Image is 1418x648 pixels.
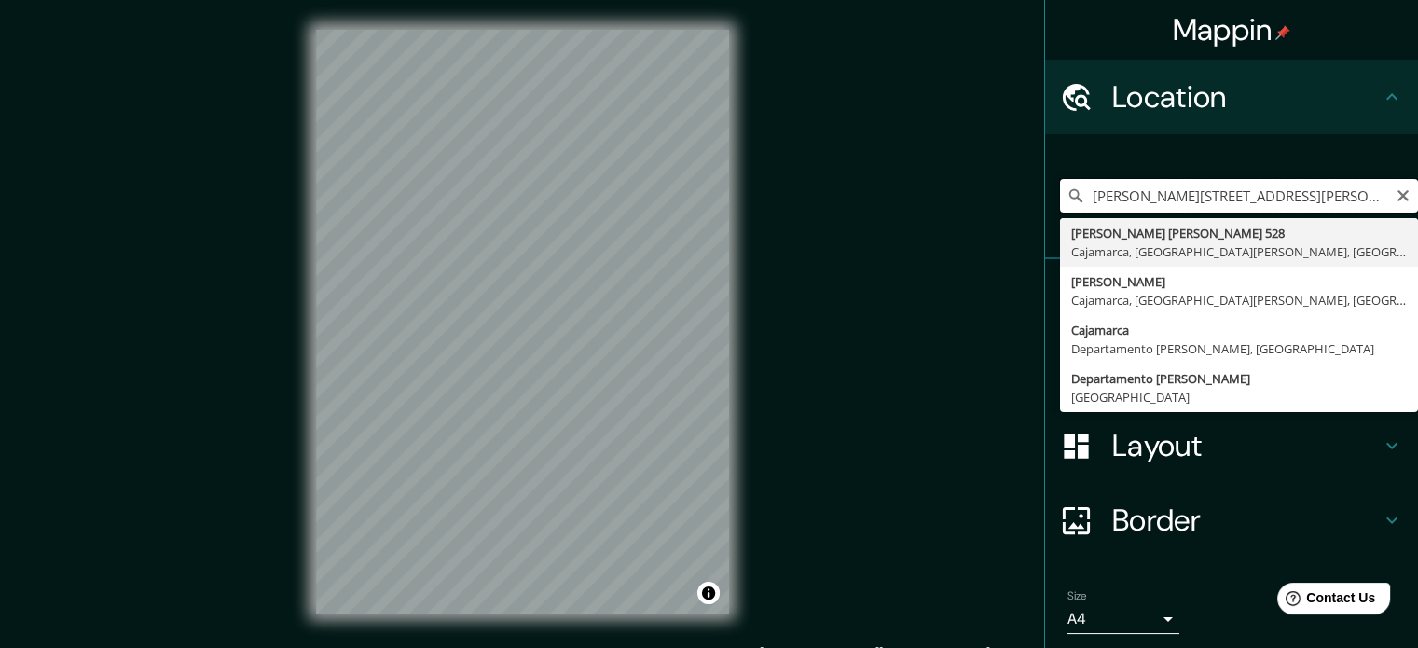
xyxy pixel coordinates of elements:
[1045,334,1418,408] div: Style
[1071,291,1407,310] div: Cajamarca, [GEOGRAPHIC_DATA][PERSON_NAME], [GEOGRAPHIC_DATA]
[1071,242,1407,261] div: Cajamarca, [GEOGRAPHIC_DATA][PERSON_NAME], [GEOGRAPHIC_DATA]
[1112,502,1381,539] h4: Border
[1045,483,1418,558] div: Border
[1071,321,1407,339] div: Cajamarca
[697,582,720,604] button: Toggle attribution
[1071,369,1407,388] div: Departamento [PERSON_NAME]
[1071,388,1407,407] div: [GEOGRAPHIC_DATA]
[1252,575,1397,627] iframe: Help widget launcher
[1045,408,1418,483] div: Layout
[1060,179,1418,213] input: Pick your city or area
[1275,25,1290,40] img: pin-icon.png
[1045,259,1418,334] div: Pins
[1045,60,1418,134] div: Location
[1396,186,1411,203] button: Clear
[1067,604,1179,634] div: A4
[1112,427,1381,464] h4: Layout
[1112,78,1381,116] h4: Location
[1071,272,1407,291] div: [PERSON_NAME]
[1067,588,1087,604] label: Size
[1071,224,1407,242] div: [PERSON_NAME] [PERSON_NAME] 528
[316,30,729,614] canvas: Map
[1173,11,1291,48] h4: Mappin
[1071,339,1407,358] div: Departamento [PERSON_NAME], [GEOGRAPHIC_DATA]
